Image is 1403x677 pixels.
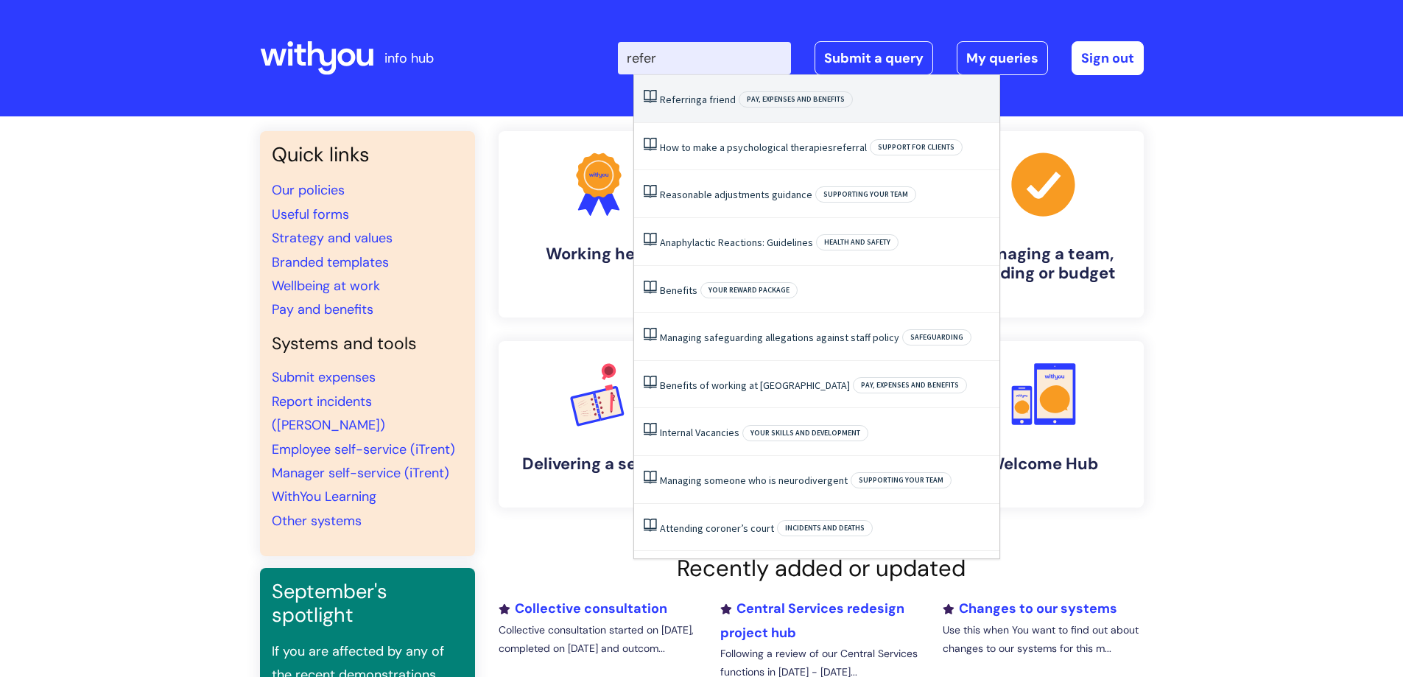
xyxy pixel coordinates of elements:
a: Manager self-service (iTrent) [272,464,449,482]
a: Benefits of working at [GEOGRAPHIC_DATA] [660,379,850,392]
a: Strategy and values [272,229,393,247]
p: Collective consultation started on [DATE], completed on [DATE] and outcom... [499,621,699,658]
span: Supporting your team [815,186,916,203]
a: Submit expenses [272,368,376,386]
h4: Delivering a service [510,455,687,474]
h2: Recently added or updated [499,555,1144,582]
span: Support for clients [870,139,963,155]
a: Welcome Hub [943,341,1144,508]
a: Branded templates [272,253,389,271]
a: Managing safeguarding allegations against staff policy [660,331,899,344]
h3: Quick links [272,143,463,166]
h3: September's spotlight [272,580,463,628]
a: Other systems [272,512,362,530]
span: Safeguarding [902,329,971,345]
p: info hub [384,46,434,70]
span: Incidents and deaths [777,520,873,536]
a: Managing someone who is neurodivergent [660,474,848,487]
a: Collective consultation [499,600,667,617]
a: Managing a team, building or budget [943,131,1144,318]
a: Useful forms [272,206,349,223]
a: How to make a psychological therapiesreferral [660,141,867,154]
p: Use this when You want to find out about changes to our systems for this m... [943,621,1143,658]
span: Supporting your team [851,472,952,488]
a: Central Services redesign project hub [720,600,904,641]
a: Reasonable adjustments guidance [660,188,812,201]
a: Attending coroner’s court [660,522,774,535]
div: | - [618,41,1144,75]
a: Internal Vacancies [660,426,739,439]
span: Your skills and development [742,425,868,441]
a: WithYou Learning [272,488,376,505]
h4: Working here [510,245,687,264]
a: Referringa friend [660,93,736,106]
h4: Welcome Hub [955,455,1132,474]
span: Pay, expenses and benefits [853,377,967,393]
a: Sign out [1072,41,1144,75]
a: Delivering a service [499,341,699,508]
h4: Systems and tools [272,334,463,354]
a: Submit a query [815,41,933,75]
input: Search [618,42,791,74]
span: Your reward package [700,282,798,298]
span: Health and safety [816,234,899,250]
a: Pay and benefits [272,301,373,318]
span: referral [833,141,867,154]
a: Anaphylactic Reactions: Guidelines [660,236,813,249]
a: Changes to our systems [943,600,1117,617]
a: Report incidents ([PERSON_NAME]) [272,393,385,434]
span: Referring [660,93,702,106]
a: My queries [957,41,1048,75]
span: Pay, expenses and benefits [739,91,853,108]
a: Benefits [660,284,697,297]
a: Employee self-service (iTrent) [272,441,455,458]
h4: Managing a team, building or budget [955,245,1132,284]
a: Our policies [272,181,345,199]
a: Working here [499,131,699,318]
a: Wellbeing at work [272,277,380,295]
